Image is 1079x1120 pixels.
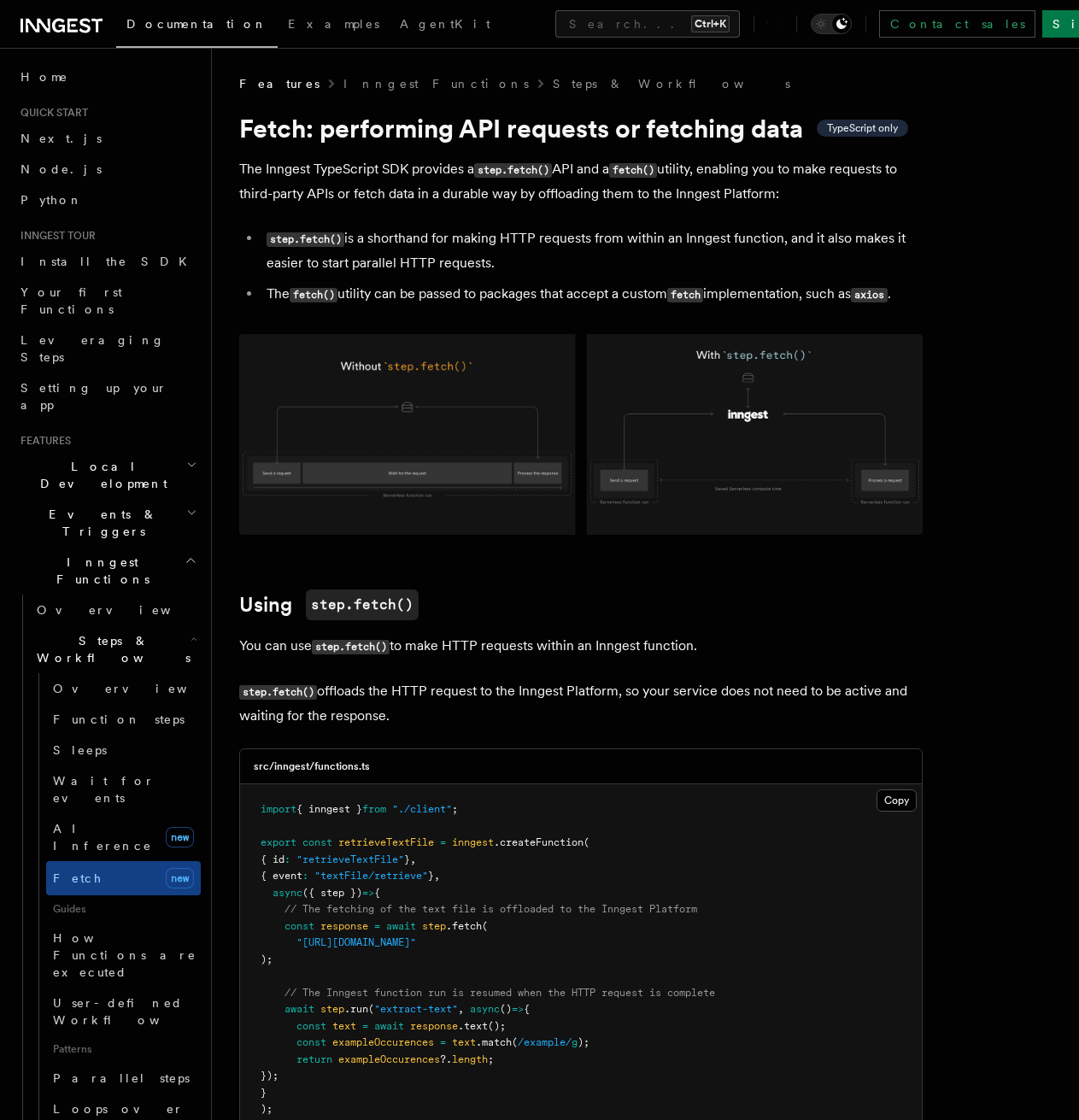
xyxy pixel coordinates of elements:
span: How Functions are executed [53,931,196,979]
p: The Inngest TypeScript SDK provides a API and a utility, enabling you to make requests to third-p... [239,157,923,206]
a: Install the SDK [14,246,201,277]
button: Events & Triggers [14,499,201,547]
span: Python [21,193,83,207]
span: ( [583,836,589,848]
a: Usingstep.fetch() [239,589,419,620]
span: Next.js [21,132,102,145]
span: Features [239,75,320,92]
span: // The fetching of the text file is offloaded to the Inngest Platform [284,903,697,915]
a: Inngest Functions [343,75,529,92]
a: Wait for events [46,765,201,813]
span: Leveraging Steps [21,333,165,364]
span: export [261,836,296,848]
span: Patterns [46,1035,201,1063]
span: inngest [452,836,494,848]
span: { [374,887,380,899]
h3: src/inngest/functions.ts [254,759,370,773]
span: { id [261,853,284,865]
span: ; [488,1053,494,1065]
span: import [261,803,296,815]
span: Your first Functions [21,285,122,316]
span: { event [261,870,302,882]
span: async [273,887,302,899]
span: Wait for events [53,774,155,805]
span: , [434,870,440,882]
span: exampleOccurences [338,1053,440,1065]
span: .match [476,1036,512,1048]
code: step.fetch() [239,685,317,700]
a: Steps & Workflows [553,75,790,92]
span: Overview [53,682,229,695]
span: g [572,1036,578,1048]
span: // The Inngest function run is resumed when the HTTP request is complete [284,987,715,999]
span: Fetch [53,871,103,885]
a: Examples [278,5,390,46]
span: ( [482,920,488,932]
span: length [452,1053,488,1065]
span: ); [261,1103,273,1115]
span: TypeScript only [827,121,898,135]
span: ; [452,803,458,815]
span: ( [512,1036,518,1048]
a: Setting up your app [14,372,201,420]
a: Python [14,185,201,215]
span: .run [344,1003,368,1015]
span: return [296,1053,332,1065]
span: Inngest Functions [14,554,185,588]
code: fetch() [609,163,657,178]
code: step.fetch() [306,589,419,620]
a: Function steps [46,704,201,735]
span: Function steps [53,712,185,726]
p: You can use to make HTTP requests within an Inngest function. [239,634,923,659]
a: User-defined Workflows [46,988,201,1035]
a: Overview [46,673,201,704]
span: await [374,1020,404,1032]
span: (); [488,1020,506,1032]
a: How Functions are executed [46,923,201,988]
span: await [386,920,416,932]
button: Copy [877,789,917,812]
span: ( [368,1003,374,1015]
code: step.fetch() [312,640,390,654]
span: => [512,1003,524,1015]
span: Sleeps [53,743,107,757]
a: Contact sales [879,10,1035,38]
span: Local Development [14,458,186,492]
span: async [470,1003,500,1015]
kbd: Ctrl+K [691,15,730,32]
li: The utility can be passed to packages that accept a custom implementation, such as . [261,282,923,307]
span: ?. [440,1053,452,1065]
span: Install the SDK [21,255,197,268]
span: , [410,853,416,865]
span: : [284,853,290,865]
h1: Fetch: performing API requests or fetching data [239,113,923,144]
button: Local Development [14,451,201,499]
button: Steps & Workflows [30,625,201,673]
code: axios [851,288,887,302]
a: AgentKit [390,5,501,46]
span: response [410,1020,458,1032]
span: : [302,870,308,882]
span: AI Inference [53,822,152,853]
span: const [296,1020,326,1032]
span: Overview [37,603,213,617]
button: Toggle dark mode [811,14,852,34]
span: Documentation [126,17,267,31]
span: } [261,1087,267,1099]
a: Your first Functions [14,277,201,325]
button: Inngest Functions [14,547,201,595]
span: = [374,920,380,932]
span: , [458,1003,464,1015]
span: "retrieveTextFile" [296,853,404,865]
span: exampleOccurences [332,1036,434,1048]
span: Events & Triggers [14,506,186,540]
span: "extract-text" [374,1003,458,1015]
span: ); [578,1036,589,1048]
span: AgentKit [400,17,490,31]
span: Node.js [21,162,102,176]
a: Parallel steps [46,1063,201,1094]
code: fetch [667,288,703,302]
span: retrieveTextFile [338,836,434,848]
span: Quick start [14,106,88,120]
a: Leveraging Steps [14,325,201,372]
